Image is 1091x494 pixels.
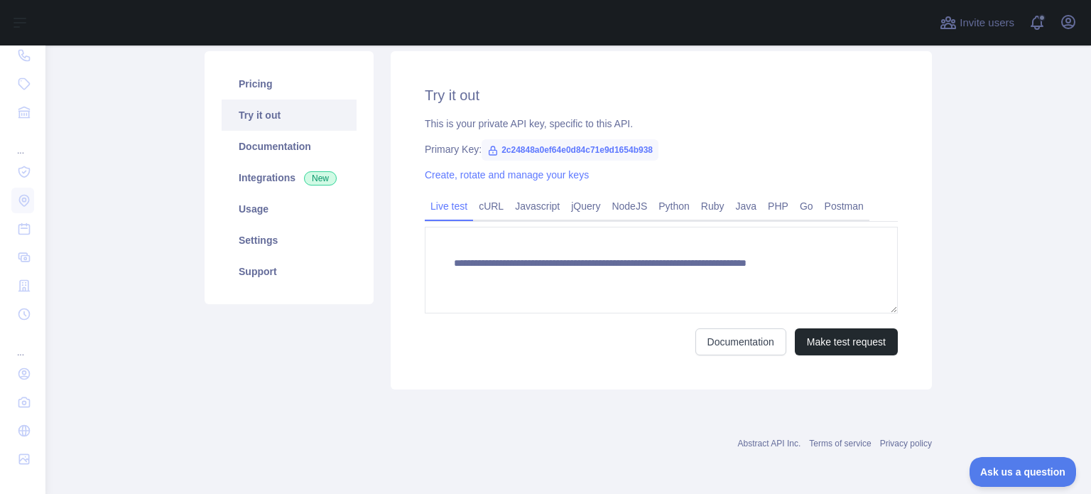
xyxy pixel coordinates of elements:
[304,171,337,186] span: New
[960,15,1014,31] span: Invite users
[11,330,34,358] div: ...
[695,195,730,218] a: Ruby
[794,195,819,218] a: Go
[509,195,565,218] a: Javascript
[970,457,1077,487] iframe: Toggle Customer Support
[653,195,695,218] a: Python
[425,117,898,131] div: This is your private API key, specific to this API.
[819,195,869,218] a: Postman
[222,162,357,193] a: Integrations New
[425,142,898,156] div: Primary Key:
[473,195,509,218] a: cURL
[606,195,653,218] a: NodeJS
[738,439,801,449] a: Abstract API Inc.
[880,439,932,449] a: Privacy policy
[222,100,357,131] a: Try it out
[222,68,357,100] a: Pricing
[222,225,357,256] a: Settings
[425,169,589,181] a: Create, rotate and manage your keys
[795,328,898,355] button: Make test request
[425,85,898,105] h2: Try it out
[937,11,1017,34] button: Invite users
[222,193,357,225] a: Usage
[425,195,473,218] a: Live test
[11,128,34,156] div: ...
[762,195,794,218] a: PHP
[695,328,786,355] a: Documentation
[565,195,606,218] a: jQuery
[222,256,357,287] a: Support
[730,195,763,218] a: Java
[809,439,871,449] a: Terms of service
[222,131,357,162] a: Documentation
[482,139,658,161] span: 2c24848a0ef64e0d84c71e9d1654b938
